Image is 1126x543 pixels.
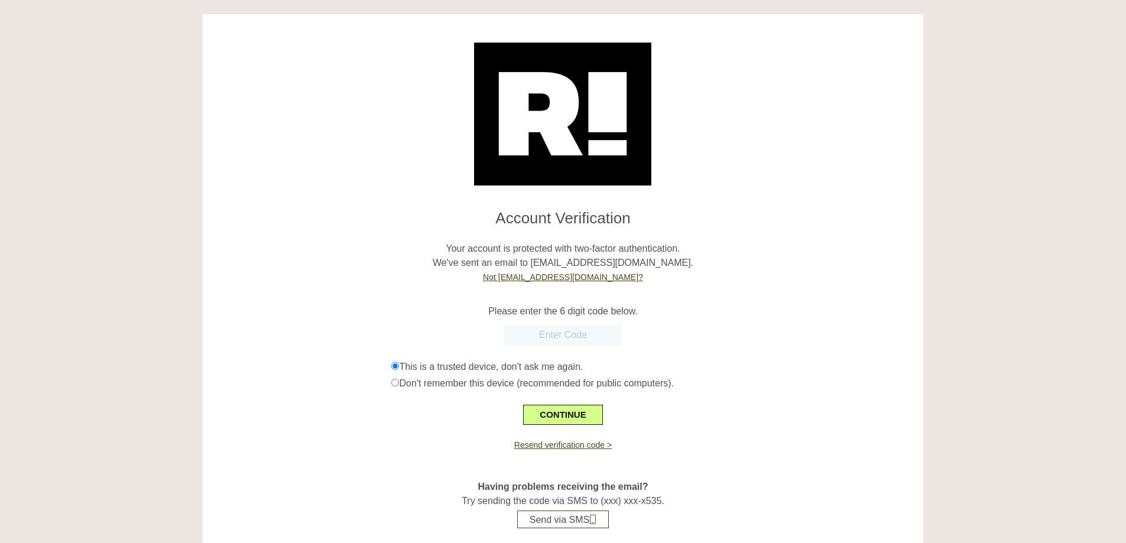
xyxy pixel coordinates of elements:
input: Enter Code [504,324,622,346]
p: Your account is protected with two-factor authentication. We've sent an email to [EMAIL_ADDRESS][... [212,227,915,284]
div: This is a trusted device, don't ask me again. [391,360,914,374]
span: Having problems receiving the email? [478,482,648,492]
img: Retention.com [474,43,651,186]
h1: Account Verification [212,200,915,227]
div: Try sending the code via SMS to (xxx) xxx-x535. [212,451,915,528]
p: Please enter the 6 digit code below. [212,304,915,318]
button: CONTINUE [523,405,602,425]
button: Send via SMS [517,511,609,528]
a: Not [EMAIL_ADDRESS][DOMAIN_NAME]? [483,272,643,282]
div: Don't remember this device (recommended for public computers). [391,376,914,391]
a: Resend verification code > [514,440,612,450]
